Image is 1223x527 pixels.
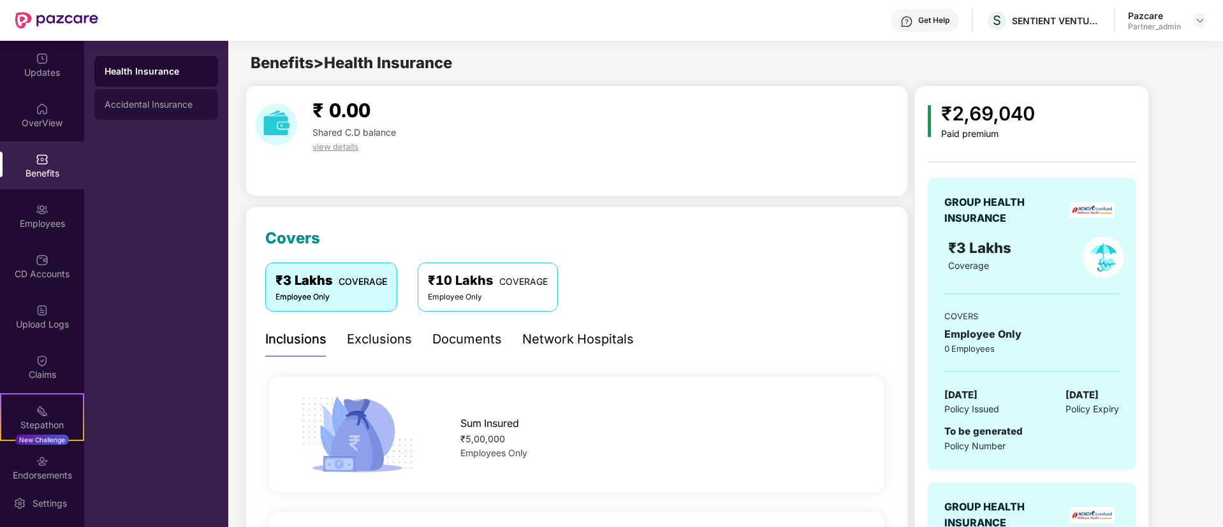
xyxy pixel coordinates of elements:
img: svg+xml;base64,PHN2ZyBpZD0iQmVuZWZpdHMiIHhtbG5zPSJodHRwOi8vd3d3LnczLm9yZy8yMDAwL3N2ZyIgd2lkdGg9Ij... [36,153,48,166]
span: [DATE] [944,387,978,403]
span: Benefits > Health Insurance [251,54,452,72]
img: svg+xml;base64,PHN2ZyBpZD0iVXBsb2FkX0xvZ3MiIGRhdGEtbmFtZT0iVXBsb2FkIExvZ3MiIHhtbG5zPSJodHRwOi8vd3... [36,304,48,317]
img: download [256,104,297,145]
div: ₹5,00,000 [460,432,857,446]
img: insurerLogo [1069,202,1115,218]
img: icon [928,105,931,137]
div: Accidental Insurance [105,99,208,110]
span: [DATE] [1066,387,1099,403]
span: COVERAGE [499,276,548,287]
span: Policy Expiry [1066,402,1119,416]
span: ₹ 0.00 [312,99,370,122]
div: ₹2,69,040 [941,99,1035,129]
span: ₹3 Lakhs [948,239,1015,256]
div: Pazcare [1128,10,1181,22]
div: Inclusions [265,329,326,349]
img: svg+xml;base64,PHN2ZyBpZD0iQ2xhaW0iIHhtbG5zPSJodHRwOi8vd3d3LnczLm9yZy8yMDAwL3N2ZyIgd2lkdGg9IjIwIi... [36,354,48,367]
span: Sum Insured [460,415,519,431]
span: Shared C.D balance [312,127,396,138]
span: Coverage [948,260,989,271]
div: Partner_admin [1128,22,1181,32]
span: COVERAGE [339,276,387,287]
div: Exclusions [347,329,412,349]
div: Employee Only [275,291,387,303]
div: Employee Only [428,291,548,303]
div: ₹3 Lakhs [275,271,387,291]
div: Stepathon [1,419,83,431]
img: policyIcon [1083,236,1124,278]
span: Policy Number [944,440,1006,451]
span: Employees Only [460,447,527,458]
div: GROUP HEALTH INSURANCE [944,194,1056,226]
div: Paid premium [941,129,1035,140]
div: New Challenge [15,435,69,445]
img: svg+xml;base64,PHN2ZyBpZD0iU2V0dGluZy0yMHgyMCIgeG1sbnM9Imh0dHA6Ly93d3cudzMub3JnLzIwMDAvc3ZnIiB3aW... [13,497,26,510]
div: Employee Only [944,326,1119,342]
div: Documents [432,329,502,349]
span: S [993,13,1001,28]
div: Health Insurance [105,65,208,78]
span: Policy Issued [944,402,999,416]
img: svg+xml;base64,PHN2ZyB4bWxucz0iaHR0cDovL3d3dy53My5vcmcvMjAwMC9zdmciIHdpZHRoPSIyMSIgaGVpZ2h0PSIyMC... [36,405,48,417]
div: Settings [29,497,71,510]
div: Network Hospitals [522,329,634,349]
span: To be generated [944,425,1023,437]
div: SENTIENT VENTURES AND TRADING PRIVATE LIMITED [1012,15,1101,27]
span: Covers [265,229,320,247]
img: svg+xml;base64,PHN2ZyBpZD0iRW1wbG95ZWVzIiB4bWxucz0iaHR0cDovL3d3dy53My5vcmcvMjAwMC9zdmciIHdpZHRoPS... [36,203,48,216]
img: svg+xml;base64,PHN2ZyBpZD0iSG9tZSIgeG1sbnM9Imh0dHA6Ly93d3cudzMub3JnLzIwMDAvc3ZnIiB3aWR0aD0iMjAiIG... [36,103,48,115]
div: 0 Employees [944,342,1119,355]
img: svg+xml;base64,PHN2ZyBpZD0iQ0RfQWNjb3VudHMiIGRhdGEtbmFtZT0iQ0QgQWNjb3VudHMiIHhtbG5zPSJodHRwOi8vd3... [36,254,48,266]
div: ₹10 Lakhs [428,271,548,291]
img: New Pazcare Logo [15,12,98,29]
img: svg+xml;base64,PHN2ZyBpZD0iRHJvcGRvd24tMzJ4MzIiIHhtbG5zPSJodHRwOi8vd3d3LnczLm9yZy8yMDAwL3N2ZyIgd2... [1195,15,1205,25]
div: Get Help [918,15,949,25]
div: COVERS [944,310,1119,322]
img: svg+xml;base64,PHN2ZyBpZD0iRW5kb3JzZW1lbnRzIiB4bWxucz0iaHR0cDovL3d3dy53My5vcmcvMjAwMC9zdmciIHdpZH... [36,455,48,468]
img: insurerLogo [1069,507,1115,523]
span: view details [312,141,358,152]
img: svg+xml;base64,PHN2ZyBpZD0iSGVscC0zMngzMiIgeG1sbnM9Imh0dHA6Ly93d3cudzMub3JnLzIwMDAvc3ZnIiB3aWR0aD... [900,15,913,28]
img: icon [297,393,417,477]
img: svg+xml;base64,PHN2ZyBpZD0iVXBkYXRlZCIgeG1sbnM9Imh0dHA6Ly93d3cudzMub3JnLzIwMDAvc3ZnIiB3aWR0aD0iMj... [36,52,48,65]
